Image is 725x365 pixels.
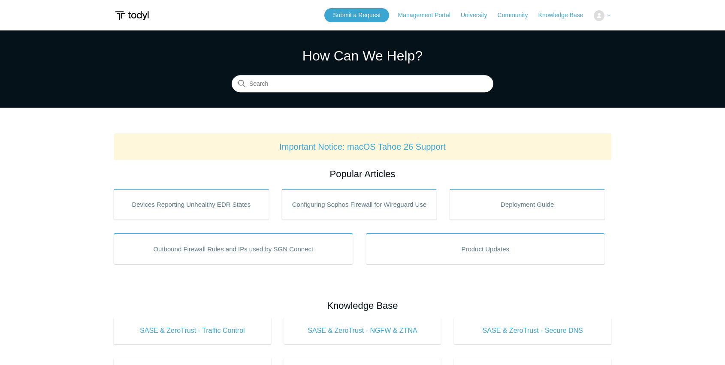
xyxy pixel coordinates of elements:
a: Configuring Sophos Firewall for Wireguard Use [282,189,437,220]
a: Community [498,11,537,20]
a: Management Portal [398,11,459,20]
h2: Knowledge Base [114,299,611,313]
a: Devices Reporting Unhealthy EDR States [114,189,269,220]
a: Knowledge Base [538,11,592,20]
a: University [461,11,495,20]
a: SASE & ZeroTrust - NGFW & ZTNA [284,317,441,344]
a: Outbound Firewall Rules and IPs used by SGN Connect [114,233,353,264]
span: SASE & ZeroTrust - Secure DNS [467,326,598,336]
span: SASE & ZeroTrust - NGFW & ZTNA [297,326,429,336]
h2: Popular Articles [114,167,611,181]
span: SASE & ZeroTrust - Traffic Control [127,326,258,336]
a: SASE & ZeroTrust - Traffic Control [114,317,271,344]
a: SASE & ZeroTrust - Secure DNS [454,317,611,344]
img: Todyl Support Center Help Center home page [114,8,150,24]
a: Product Updates [366,233,605,264]
h1: How Can We Help? [232,45,493,66]
a: Deployment Guide [450,189,605,220]
a: Important Notice: macOS Tahoe 26 Support [279,142,446,151]
a: Submit a Request [324,8,389,22]
input: Search [232,75,493,93]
